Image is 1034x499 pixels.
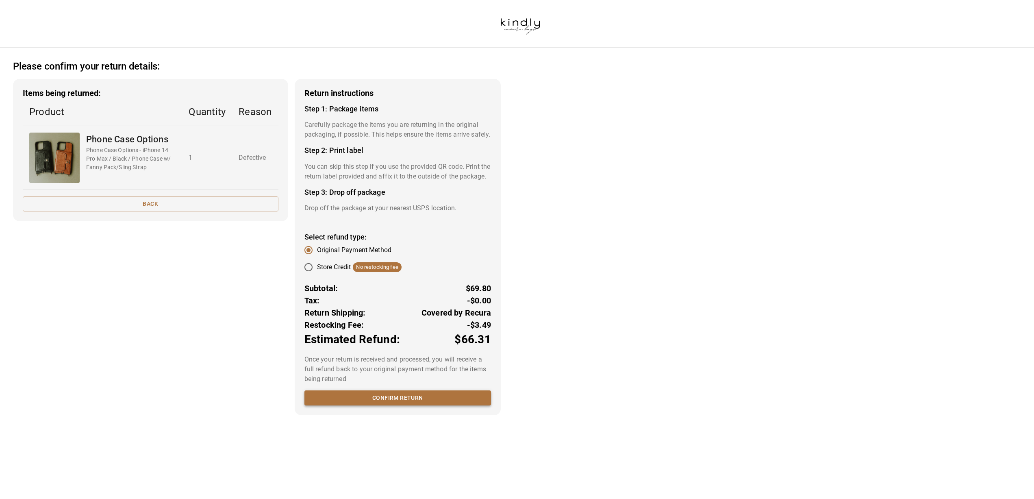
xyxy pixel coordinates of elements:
[304,89,491,98] h3: Return instructions
[86,133,176,146] p: Phone Case Options
[353,263,402,271] span: No restocking fee
[304,162,491,181] p: You can skip this step if you use the provided QR code. Print the return label provided and affix...
[304,203,491,213] p: Drop off the package at your nearest USPS location.
[23,89,278,98] h3: Items being returned:
[454,331,491,348] p: $66.31
[304,294,320,307] p: Tax:
[13,61,160,72] h2: Please confirm your return details:
[189,105,226,119] p: Quantity
[23,196,278,211] button: Back
[317,245,391,255] span: Original Payment Method
[239,153,272,163] p: Defective
[467,319,491,331] p: -$3.49
[421,307,491,319] p: Covered by Recura
[86,146,176,172] p: Phone Case Options - iPhone 14 Pro Max / Black / Phone Case w/ Fanny Pack/Sling Strap
[304,233,491,242] h4: Select refund type:
[304,331,400,348] p: Estimated Refund:
[304,120,491,139] p: Carefully package the items you are returning in the original packaging, if possible. This helps ...
[304,282,338,294] p: Subtotal:
[304,319,364,331] p: Restocking Fee:
[304,390,491,405] button: Confirm return
[304,146,491,155] h4: Step 2: Print label
[239,105,272,119] p: Reason
[489,6,551,41] img: kindlycamerabags.myshopify.com-b37650f6-6cf4-42a0-a808-989f93ebecdf
[189,153,226,163] p: 1
[317,262,402,272] div: Store Credit
[304,355,491,384] p: Once your return is received and processed, you will receive a full refund back to your original ...
[466,282,491,294] p: $69.80
[29,105,176,119] p: Product
[304,307,366,319] p: Return Shipping:
[467,294,491,307] p: -$0.00
[304,188,491,197] h4: Step 3: Drop off package
[304,105,491,113] h4: Step 1: Package items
